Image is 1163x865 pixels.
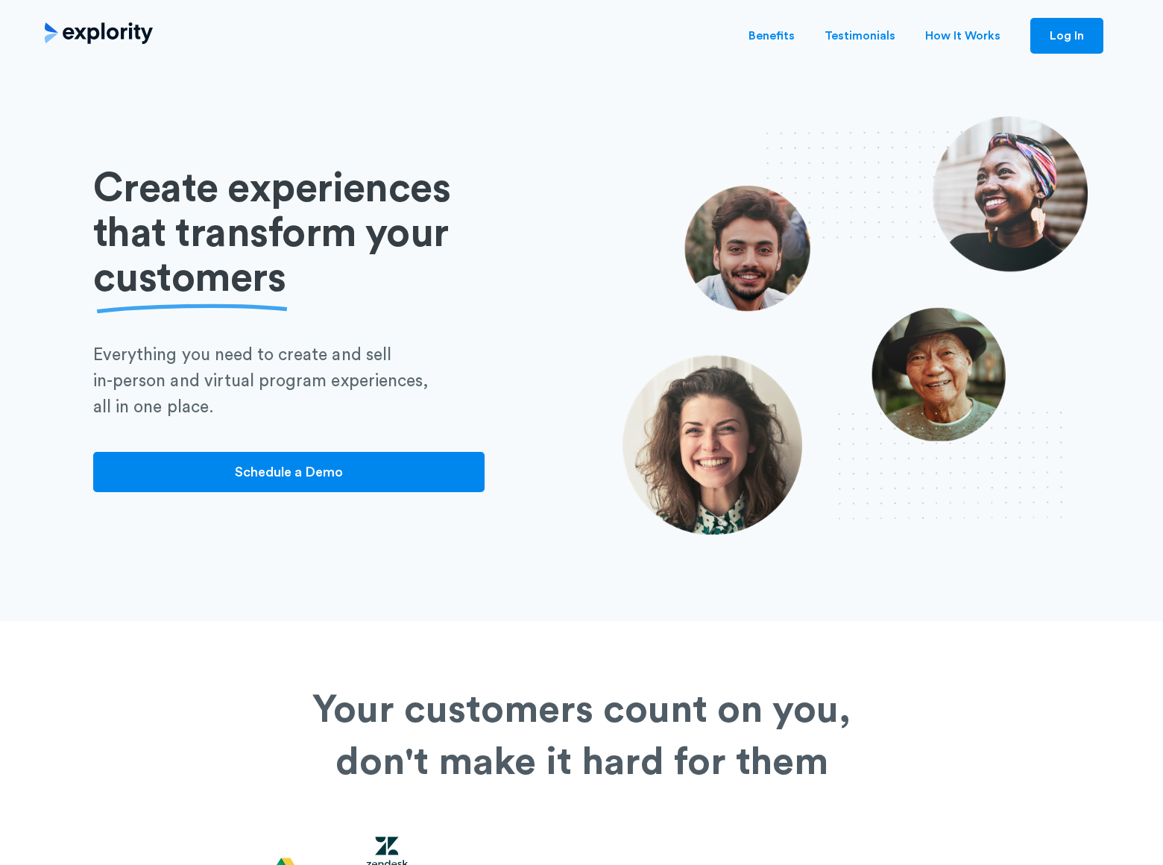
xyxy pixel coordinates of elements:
strong: Your customers count on you, don't make it hard for them [231,684,932,788]
a: Schedule a Demo [93,452,485,492]
p: Everything you need to create and sell in-person and virtual program experiences, all in one place. [93,342,600,420]
a: Log In [1030,18,1103,54]
a: How It Works [925,27,1000,45]
a: home [45,22,153,49]
h1: Create experiences that transform your customers [93,166,579,301]
a: Benefits [748,27,795,45]
a: Testimonials [825,27,895,45]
